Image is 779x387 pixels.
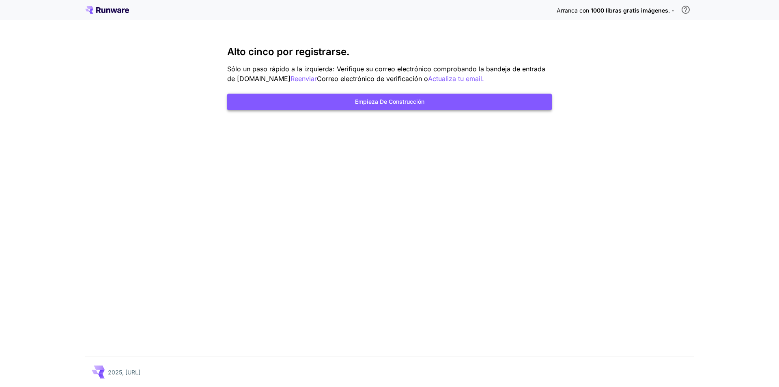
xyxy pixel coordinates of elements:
[428,74,484,84] button: Actualiza tu email.
[557,7,589,14] span: Arranca con
[591,7,674,14] span: 1000 libras gratis imágenes. -
[227,46,552,58] h3: Alto cinco por registrarse.
[678,2,694,18] button: Para calificar para el crédito gratuito, necesitas registrarte con una dirección de correo electr...
[227,65,545,83] span: Sólo un paso rápido a la izquierda: Verifique su correo electrónico comprobando la bandeja de ent...
[108,368,140,376] p: 2025, [URL]
[291,74,317,84] button: Reenviar
[227,94,552,110] button: Empieza de construcción
[317,75,428,83] span: Correo electrónico de verificación o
